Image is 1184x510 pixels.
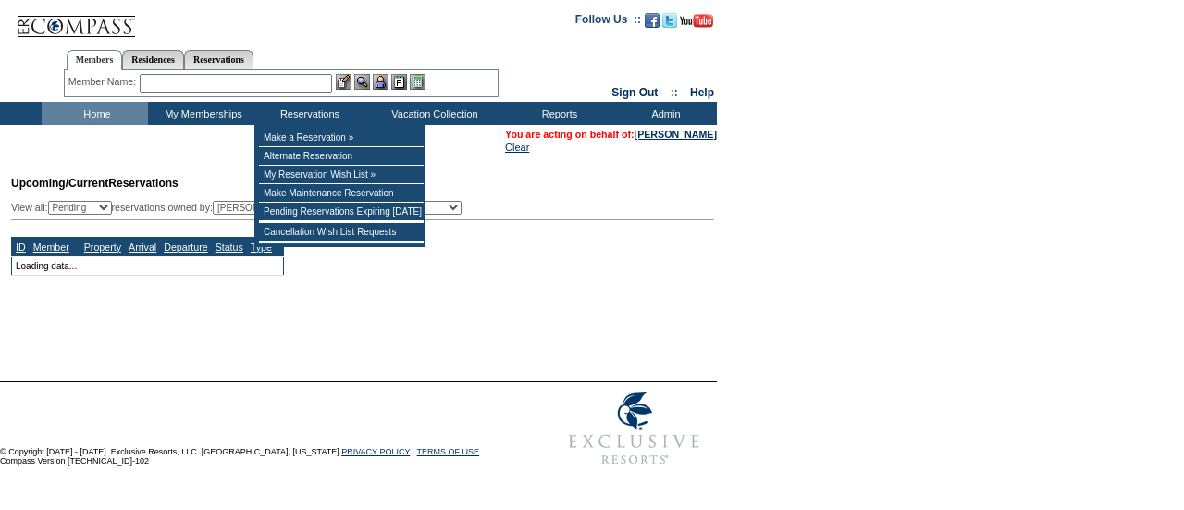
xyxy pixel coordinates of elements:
[635,129,717,140] a: [PERSON_NAME]
[611,86,658,99] a: Sign Out
[662,13,677,28] img: Follow us on Twitter
[251,242,272,253] a: Type
[680,19,713,30] a: Subscribe to our YouTube Channel
[505,142,529,153] a: Clear
[259,129,424,147] td: Make a Reservation »
[16,242,26,253] a: ID
[690,86,714,99] a: Help
[645,19,660,30] a: Become our fan on Facebook
[122,50,184,69] a: Residences
[354,74,370,90] img: View
[610,102,717,125] td: Admin
[259,223,424,242] td: Cancellation Wish List Requests
[373,74,388,90] img: Impersonate
[259,166,424,184] td: My Reservation Wish List »
[254,102,361,125] td: Reservations
[575,11,641,33] td: Follow Us ::
[410,74,425,90] img: b_calculator.gif
[129,242,156,253] a: Arrival
[164,242,207,253] a: Departure
[148,102,254,125] td: My Memberships
[505,129,717,140] span: You are acting on behalf of:
[504,102,610,125] td: Reports
[417,447,480,456] a: TERMS OF USE
[680,14,713,28] img: Subscribe to our YouTube Channel
[216,242,243,253] a: Status
[11,177,108,190] span: Upcoming/Current
[336,74,351,90] img: b_edit.gif
[67,50,123,70] a: Members
[12,256,284,275] td: Loading data...
[391,74,407,90] img: Reservations
[259,184,424,203] td: Make Maintenance Reservation
[11,177,179,190] span: Reservations
[84,242,121,253] a: Property
[341,447,410,456] a: PRIVACY POLICY
[11,201,470,215] div: View all: reservations owned by:
[68,74,140,90] div: Member Name:
[42,102,148,125] td: Home
[361,102,504,125] td: Vacation Collection
[671,86,678,99] span: ::
[551,382,717,475] img: Exclusive Resorts
[662,19,677,30] a: Follow us on Twitter
[184,50,253,69] a: Reservations
[259,203,424,221] td: Pending Reservations Expiring [DATE]
[259,147,424,166] td: Alternate Reservation
[33,242,69,253] a: Member
[645,13,660,28] img: Become our fan on Facebook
